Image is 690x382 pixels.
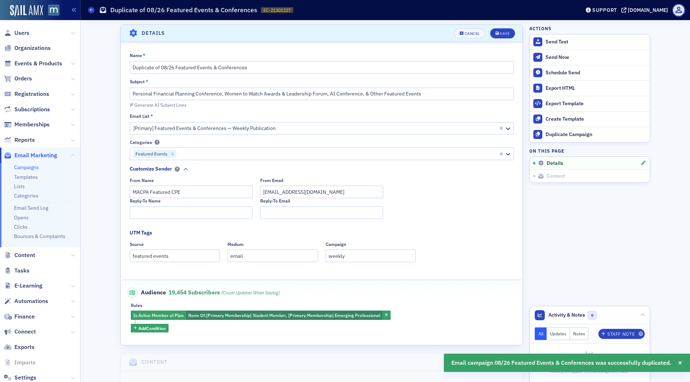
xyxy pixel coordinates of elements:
[130,198,161,204] div: Reply-To Name
[4,267,29,275] a: Tasks
[4,328,36,336] a: Connect
[621,8,671,13] button: [DOMAIN_NAME]
[454,28,485,38] button: Cancel
[4,44,51,52] a: Organizations
[14,343,34,351] span: Exports
[130,229,152,237] div: UTM Tags
[10,5,43,17] img: SailAMX
[628,7,668,13] div: [DOMAIN_NAME]
[607,332,635,336] div: Staff Note
[14,224,28,230] a: Clicks
[14,214,29,221] a: Opens
[14,233,65,239] a: Bounces & Complaints
[546,131,646,138] div: Duplicate Campaign
[14,205,48,211] a: Email Send Log
[4,343,34,351] a: Exports
[134,103,187,107] div: Generate AI Subject Lines
[530,34,650,50] button: Send Test
[530,127,650,142] button: Duplicate Campaign
[48,5,59,16] img: SailAMX
[133,150,169,158] div: Featured Events
[138,325,166,331] span: Add Condition
[142,29,165,37] h4: Details
[592,7,617,13] div: Support
[4,136,35,144] a: Reports
[4,29,29,37] a: Users
[131,311,391,320] div: [Primary Membership] Student Member, [Primary Membership] Emerging Professional
[570,327,589,340] button: Notes
[4,121,50,129] a: Memberships
[14,359,36,367] span: Imports
[133,312,184,318] span: Is Active Member of Plan
[221,290,280,295] i: (count updates when saving)
[4,251,35,259] a: Content
[326,242,346,247] div: Campaign
[598,329,645,339] button: Staff Note
[14,192,38,199] a: Categories
[169,150,176,158] div: Remove Featured Events
[131,324,169,333] button: AddCondition
[188,312,206,318] span: None Of :
[131,303,142,308] div: Rules
[130,242,144,247] div: Source
[227,242,244,247] div: Medium
[546,85,646,92] div: Export HTML
[547,160,563,167] span: Details
[547,173,565,180] span: Content
[146,79,148,85] abbr: This field is required
[130,113,149,119] div: Email List
[530,96,650,111] a: Export Template
[130,165,172,173] div: Customize Sender
[548,311,585,319] span: Activity & Notes
[4,152,57,159] a: Email Marketing
[546,116,646,122] div: Create Template
[14,44,51,52] span: Organizations
[142,358,168,366] h4: Content
[130,178,154,183] div: From Name
[465,32,480,36] div: Cancel
[130,101,187,107] button: Generate AI Subject Lines
[14,374,36,382] span: Settings
[110,6,257,14] h1: Duplicate of 08/26 Featured Events & Conferences
[14,174,38,180] a: Templates
[14,251,35,259] span: Content
[14,121,50,129] span: Memberships
[588,311,597,320] span: 0
[14,328,36,336] span: Connect
[530,80,650,96] a: Export HTML
[4,60,62,67] a: Events & Products
[4,374,36,382] a: Settings
[206,312,380,318] span: [Primary Membership] Student Member, [Primary Membership] Emerging Professional
[14,90,49,98] span: Registrations
[490,28,515,38] button: Save
[14,29,29,37] span: Users
[130,79,145,84] div: Subject
[169,289,280,296] span: 19,454 Subscribers
[530,111,650,127] a: Create Template
[14,60,62,67] span: Events & Products
[4,90,49,98] a: Registrations
[14,282,42,290] span: E-Learning
[143,52,146,59] abbr: This field is required
[130,140,152,145] div: Categories
[14,267,29,275] span: Tasks
[263,7,291,13] span: EC-21301327
[43,5,59,17] a: View Homepage
[130,53,142,58] div: Name
[4,297,48,305] a: Automations
[530,50,650,65] button: Send Now
[14,164,39,171] a: Campaigns
[546,101,646,107] div: Export Template
[4,313,35,321] a: Finance
[14,297,48,305] span: Automations
[672,4,685,17] span: Profile
[150,113,153,120] abbr: This field is required
[546,39,646,45] div: Send Test
[546,54,646,61] div: Send Now
[500,32,510,36] div: Save
[547,327,570,340] button: Updates
[260,198,290,204] div: Reply-To Email
[529,148,650,154] h4: On this page
[14,106,50,113] span: Subscriptions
